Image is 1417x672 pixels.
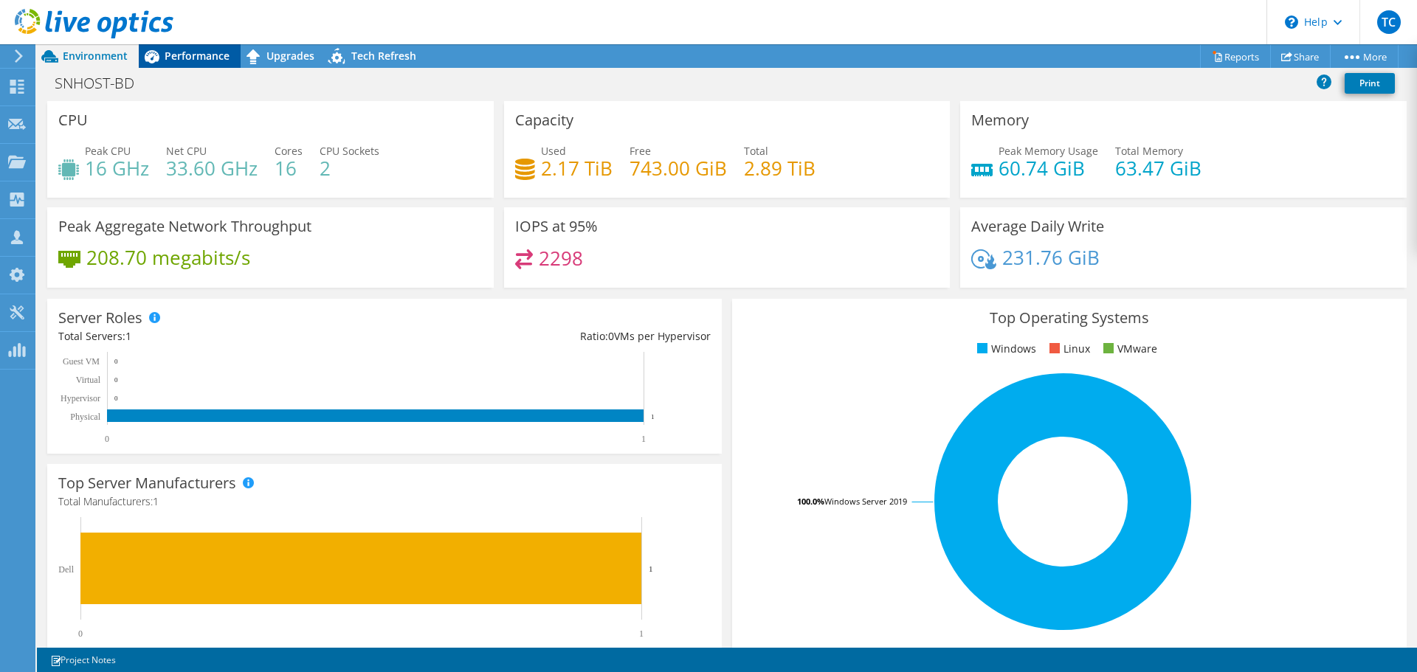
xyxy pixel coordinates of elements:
[166,144,207,158] span: Net CPU
[85,144,131,158] span: Peak CPU
[125,329,131,343] span: 1
[320,160,379,176] h4: 2
[744,144,768,158] span: Total
[541,144,566,158] span: Used
[608,329,614,343] span: 0
[1200,45,1271,68] a: Reports
[641,434,646,444] text: 1
[58,493,711,510] h4: Total Manufacturers:
[539,250,583,266] h4: 2298
[999,160,1098,176] h4: 60.74 GiB
[105,434,109,444] text: 0
[58,328,385,344] div: Total Servers:
[630,160,727,176] h4: 743.00 GiB
[58,564,74,575] text: Dell
[515,112,573,128] h3: Capacity
[48,75,157,91] h1: SNHOST-BD
[78,628,83,639] text: 0
[86,249,250,266] h4: 208.70 megabits/s
[351,49,416,63] span: Tech Refresh
[630,144,651,158] span: Free
[58,218,311,235] h3: Peak Aggregate Network Throughput
[744,160,816,176] h4: 2.89 TiB
[1115,144,1183,158] span: Total Memory
[743,310,1396,326] h3: Top Operating Systems
[114,358,118,365] text: 0
[85,160,149,176] h4: 16 GHz
[275,160,303,176] h4: 16
[1115,160,1201,176] h4: 63.47 GiB
[1377,10,1401,34] span: TC
[639,628,644,639] text: 1
[1100,341,1157,357] li: VMware
[70,412,100,422] text: Physical
[824,496,907,507] tspan: Windows Server 2019
[1285,15,1298,29] svg: \n
[515,218,598,235] h3: IOPS at 95%
[320,144,379,158] span: CPU Sockets
[999,144,1098,158] span: Peak Memory Usage
[1002,249,1100,266] h4: 231.76 GiB
[63,356,100,367] text: Guest VM
[58,112,88,128] h3: CPU
[973,341,1036,357] li: Windows
[651,413,655,420] text: 1
[797,496,824,507] tspan: 100.0%
[1046,341,1090,357] li: Linux
[649,564,653,573] text: 1
[76,375,101,385] text: Virtual
[275,144,303,158] span: Cores
[63,49,128,63] span: Environment
[114,376,118,384] text: 0
[971,218,1104,235] h3: Average Daily Write
[58,310,142,326] h3: Server Roles
[58,475,236,491] h3: Top Server Manufacturers
[1270,45,1331,68] a: Share
[266,49,314,63] span: Upgrades
[1345,73,1395,94] a: Print
[153,494,159,508] span: 1
[385,328,711,344] div: Ratio: VMs per Hypervisor
[166,160,258,176] h4: 33.60 GHz
[165,49,230,63] span: Performance
[541,160,613,176] h4: 2.17 TiB
[114,395,118,402] text: 0
[1330,45,1399,68] a: More
[971,112,1029,128] h3: Memory
[40,651,126,669] a: Project Notes
[61,393,100,403] text: Hypervisor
